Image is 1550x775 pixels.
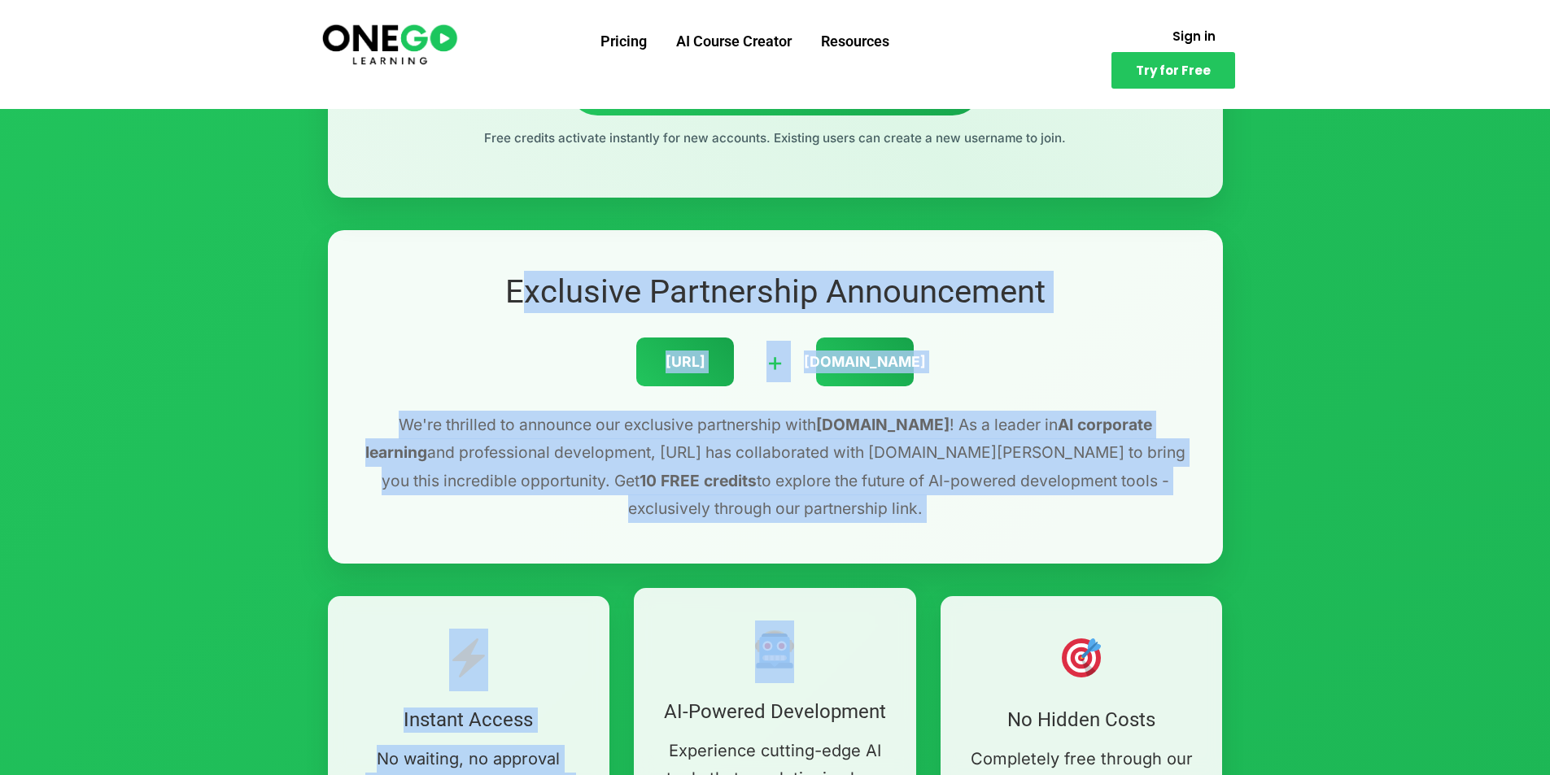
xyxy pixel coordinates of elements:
[1111,52,1235,89] a: Try for Free
[1153,20,1235,52] a: Sign in
[360,271,1190,313] h2: Exclusive Partnership Announcement
[360,128,1190,149] p: Free credits activate instantly for new accounts. Existing users can create a new username to join.
[586,20,661,63] a: Pricing
[816,415,950,434] strong: [DOMAIN_NAME]
[1062,638,1101,677] img: 🎯
[1172,30,1216,42] span: Sign in
[766,341,784,382] div: +
[449,638,488,677] img: ⚡
[640,471,757,490] strong: 10 FREE credits
[360,411,1190,523] p: We're thrilled to announce our exclusive partnership with ! As a leader in and professional devel...
[965,708,1199,733] h3: No Hidden Costs
[816,337,914,386] div: [DOMAIN_NAME]
[658,699,892,725] h3: AI-Powered Development
[806,20,904,63] a: Resources
[661,20,806,63] a: AI Course Creator
[636,337,734,386] div: [URL]
[1136,64,1211,76] span: Try for Free
[755,630,794,669] img: 🤖
[352,708,586,733] h3: Instant Access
